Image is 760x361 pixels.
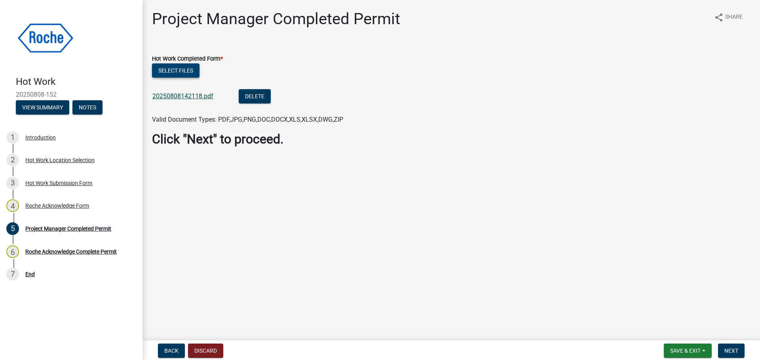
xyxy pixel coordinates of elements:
wm-modal-confirm: Delete Document [239,93,271,101]
div: Introduction [25,135,56,140]
div: Hot Work Location Selection [25,157,95,163]
div: Roche Acknowledge Complete Permit [25,249,117,254]
span: Save & Exit [670,348,701,354]
span: Next [724,348,738,354]
button: Select files [152,63,199,78]
img: Roche [16,8,75,68]
button: Back [158,344,185,358]
button: View Summary [16,100,69,115]
h4: Hot Work [16,76,136,88]
div: 3 [6,177,19,189]
span: Share [725,13,743,22]
label: Hot Work Completed Form [152,56,223,62]
button: shareShare [708,10,749,25]
button: Notes [72,100,103,115]
h1: Project Manager Completed Permit [152,10,400,29]
a: 20250808142118.pdf [152,92,213,100]
div: 6 [6,245,19,258]
div: 4 [6,199,19,212]
button: Save & Exit [664,344,712,358]
i: share [714,13,724,22]
div: End [25,271,35,277]
wm-modal-confirm: Notes [72,105,103,111]
span: Valid Document Types: PDF,JPG,PNG,DOC,DOCX,XLS,XLSX,DWG,ZIP [152,116,343,123]
div: Hot Work Submission Form [25,180,92,186]
span: Back [164,348,179,354]
wm-modal-confirm: Summary [16,105,69,111]
button: Next [718,344,745,358]
button: Discard [188,344,223,358]
div: 2 [6,154,19,166]
button: Delete [239,89,271,103]
strong: Click "Next" to proceed. [152,132,283,147]
span: 20250808-152 [16,91,127,98]
div: 5 [6,222,19,235]
div: Project Manager Completed Permit [25,226,111,231]
div: Roche Acknowledge Form [25,203,89,208]
div: 1 [6,131,19,144]
div: 7 [6,268,19,281]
